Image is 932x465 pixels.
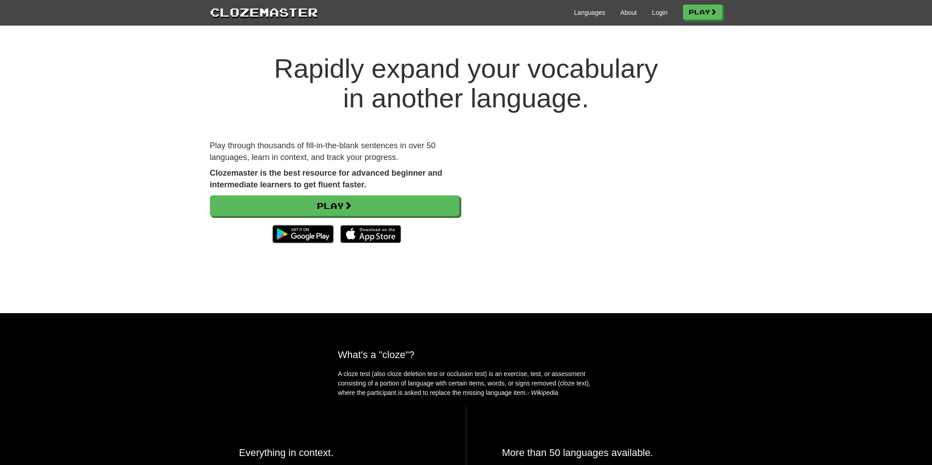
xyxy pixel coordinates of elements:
img: Get it on Google Play [268,221,338,248]
p: A cloze test (also cloze deletion test or occlusion test) is an exercise, test, or assessment con... [338,369,594,398]
h2: Everything in context. [239,447,430,458]
a: About [620,8,637,17]
a: Play [210,195,459,216]
a: Login [652,8,667,17]
h2: More than 50 languages available. [502,447,693,458]
em: - Wikipedia [527,389,558,396]
a: Clozemaster [210,4,318,20]
h2: What's a "cloze"? [338,349,594,360]
p: Play through thousands of fill-in-the-blank sentences in over 50 languages, learn in context, and... [210,140,459,163]
img: Download_on_the_App_Store_Badge_US-UK_135x40-25178aeef6eb6b83b96f5f2d004eda3bffbb37122de64afbaef7... [340,225,401,243]
a: Play [683,4,722,20]
a: Languages [574,8,605,17]
strong: Clozemaster is the best resource for advanced beginner and intermediate learners to get fluent fa... [210,168,442,189]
